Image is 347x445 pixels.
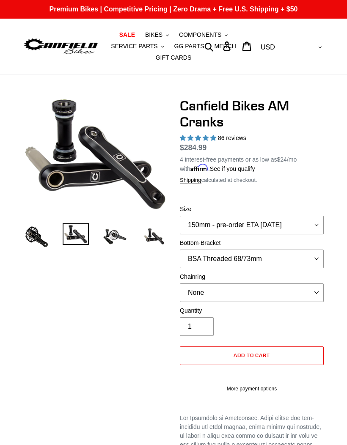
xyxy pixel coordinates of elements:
[180,205,324,214] label: Size
[156,54,192,61] span: GIFT CARDS
[179,31,221,38] span: COMPONENTS
[210,165,255,172] a: See if you qualify - Learn more about Affirm Financing (opens in modal)
[180,239,324,247] label: Bottom-Bracket
[115,29,139,41] a: SALE
[170,41,209,52] a: GG PARTS
[180,385,324,393] a: More payment options
[180,176,324,184] div: calculated at checkout.
[151,52,196,63] a: GIFT CARDS
[175,29,232,41] button: COMPONENTS
[234,352,270,358] span: Add to cart
[218,135,246,141] span: 86 reviews
[63,223,89,245] img: Load image into Gallery viewer, Canfield Cranks
[141,223,168,250] img: Load image into Gallery viewer, CANFIELD-AM_DH-CRANKS
[180,177,201,184] a: Shipping
[277,156,287,163] span: $24
[180,135,218,141] span: 4.97 stars
[180,346,324,365] button: Add to cart
[102,223,128,250] img: Load image into Gallery viewer, Canfield Bikes AM Cranks
[180,98,324,130] h1: Canfield Bikes AM Cranks
[180,306,324,315] label: Quantity
[111,43,157,50] span: SERVICE PARTS
[23,37,99,55] img: Canfield Bikes
[119,31,135,38] span: SALE
[107,41,168,52] button: SERVICE PARTS
[190,164,208,171] span: Affirm
[180,272,324,281] label: Chainring
[141,29,173,41] button: BIKES
[180,143,207,152] span: $284.99
[180,154,324,173] p: 4 interest-free payments or as low as /mo with .
[23,223,50,250] img: Load image into Gallery viewer, Canfield Bikes AM Cranks
[174,43,204,50] span: GG PARTS
[145,31,162,38] span: BIKES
